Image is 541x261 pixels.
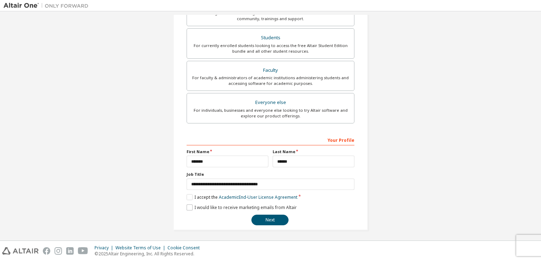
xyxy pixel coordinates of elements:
[115,245,167,251] div: Website Terms of Use
[55,247,62,255] img: instagram.svg
[187,194,297,200] label: I accept the
[4,2,92,9] img: Altair One
[43,247,50,255] img: facebook.svg
[95,251,204,257] p: © 2025 Altair Engineering, Inc. All Rights Reserved.
[2,247,39,255] img: altair_logo.svg
[251,215,289,225] button: Next
[191,43,350,54] div: For currently enrolled students looking to access the free Altair Student Edition bundle and all ...
[78,247,88,255] img: youtube.svg
[187,134,354,145] div: Your Profile
[219,194,297,200] a: Academic End-User License Agreement
[191,10,350,22] div: For existing customers looking to access software downloads, HPC resources, community, trainings ...
[95,245,115,251] div: Privacy
[66,247,74,255] img: linkedin.svg
[167,245,204,251] div: Cookie Consent
[191,75,350,86] div: For faculty & administrators of academic institutions administering students and accessing softwa...
[191,98,350,108] div: Everyone else
[187,172,354,177] label: Job Title
[273,149,354,155] label: Last Name
[191,108,350,119] div: For individuals, businesses and everyone else looking to try Altair software and explore our prod...
[191,33,350,43] div: Students
[191,65,350,75] div: Faculty
[187,204,297,210] label: I would like to receive marketing emails from Altair
[187,149,268,155] label: First Name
